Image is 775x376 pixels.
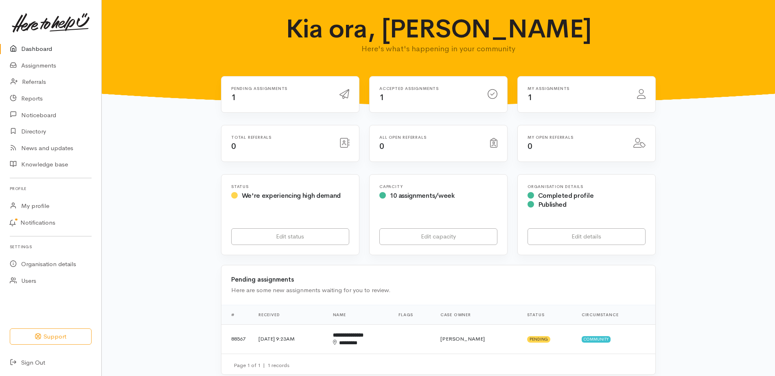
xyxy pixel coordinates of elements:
[231,275,294,283] b: Pending assignments
[231,135,330,140] h6: Total referrals
[392,305,434,324] th: Flags
[379,92,384,103] span: 1
[379,135,480,140] h6: All open referrals
[434,305,521,324] th: Case Owner
[231,184,349,189] h6: Status
[527,336,550,343] span: Pending
[231,86,330,91] h6: Pending assignments
[242,191,341,200] span: We're experiencing high demand
[234,362,289,369] small: Page 1 of 1 1 records
[538,200,567,209] span: Published
[538,191,594,200] span: Completed profile
[10,183,92,194] h6: Profile
[434,324,521,354] td: [PERSON_NAME]
[231,228,349,245] a: Edit status
[280,15,597,43] h1: Kia ora, [PERSON_NAME]
[252,305,326,324] th: Received
[221,324,252,354] td: 88567
[528,228,646,245] a: Edit details
[252,324,326,354] td: [DATE] 9:23AM
[528,141,532,151] span: 0
[280,43,597,55] p: Here's what's happening in your community
[221,305,252,324] th: #
[379,228,497,245] a: Edit capacity
[521,305,575,324] th: Status
[582,336,611,343] span: Community
[528,135,624,140] h6: My open referrals
[231,286,646,295] div: Here are some new assignments waiting for you to review.
[528,92,532,103] span: 1
[528,86,627,91] h6: My assignments
[379,141,384,151] span: 0
[231,141,236,151] span: 0
[10,241,92,252] h6: Settings
[326,305,392,324] th: Name
[10,328,92,345] button: Support
[263,362,265,369] span: |
[528,184,646,189] h6: Organisation Details
[379,86,478,91] h6: Accepted assignments
[231,92,236,103] span: 1
[379,184,497,189] h6: Capacity
[390,191,455,200] span: 10 assignments/week
[575,305,655,324] th: Circumstance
